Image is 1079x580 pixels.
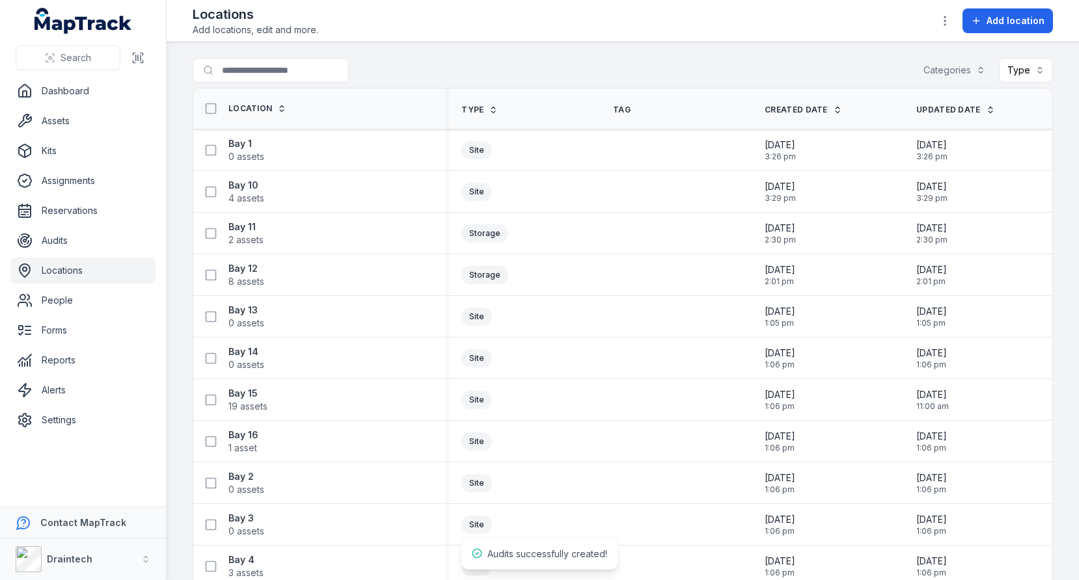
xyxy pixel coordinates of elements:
[999,58,1053,83] button: Type
[765,105,842,115] a: Created Date
[10,78,156,104] a: Dashboard
[765,443,795,453] span: 1:06 pm
[461,349,492,367] div: Site
[916,180,948,193] span: [DATE]
[765,105,828,115] span: Created Date
[765,222,796,245] time: 19/05/2025, 2:30:11 pm
[916,513,947,536] time: 11/04/2025, 1:06:36 pm
[228,512,264,538] a: Bay 30 assets
[228,553,264,579] a: Bay 43 assets
[765,360,795,370] span: 1:06 pm
[461,516,492,534] div: Site
[916,305,947,328] time: 11/04/2025, 1:05:57 pm
[461,474,492,492] div: Site
[916,526,947,536] span: 1:06 pm
[916,318,947,328] span: 1:05 pm
[765,263,795,276] span: [DATE]
[916,305,947,318] span: [DATE]
[765,430,795,453] time: 11/04/2025, 1:06:26 pm
[461,105,484,115] span: Type
[916,388,949,412] time: 30/04/2025, 11:00:01 am
[461,308,492,326] div: Site
[193,23,318,36] span: Add locations, edit and more.
[10,407,156,433] a: Settings
[228,317,264,330] span: 0 assets
[10,198,156,224] a: Reservations
[461,266,508,284] div: Storage
[765,235,796,245] span: 2:30 pm
[765,305,795,328] time: 11/04/2025, 1:05:57 pm
[228,103,272,114] span: Location
[228,150,264,163] span: 0 assets
[765,430,795,443] span: [DATE]
[765,568,795,578] span: 1:06 pm
[10,257,156,283] a: Locations
[916,347,947,370] time: 11/04/2025, 1:06:10 pm
[916,138,948,152] span: [DATE]
[228,525,264,538] span: 0 assets
[228,387,267,400] strong: Bay 15
[765,180,796,204] time: 19/05/2025, 3:29:28 pm
[228,103,286,114] a: Location
[916,484,947,495] span: 1:06 pm
[228,428,258,442] strong: Bay 16
[916,388,949,401] span: [DATE]
[228,442,257,455] span: 1 asset
[461,141,492,159] div: Site
[461,391,492,409] div: Site
[916,263,947,276] span: [DATE]
[228,483,264,496] span: 0 assets
[461,105,498,115] a: Type
[61,51,91,64] span: Search
[47,553,92,564] strong: Draintech
[916,555,947,568] span: [DATE]
[228,387,267,413] a: Bay 1519 assets
[461,432,492,451] div: Site
[228,179,264,192] strong: Bay 10
[228,566,264,579] span: 3 assets
[228,137,264,163] a: Bay 10 assets
[765,388,795,412] time: 11/04/2025, 1:06:20 pm
[765,484,795,495] span: 1:06 pm
[228,179,264,205] a: Bay 104 assets
[10,347,156,373] a: Reports
[916,471,947,495] time: 11/04/2025, 1:06:31 pm
[765,152,796,162] span: 3:26 pm
[765,526,795,536] span: 1:06 pm
[228,304,264,330] a: Bay 130 assets
[916,568,947,578] span: 1:06 pm
[765,276,795,287] span: 2:01 pm
[228,304,264,317] strong: Bay 13
[765,305,795,318] span: [DATE]
[228,220,264,233] strong: Bay 11
[228,470,264,483] strong: Bay 2
[765,401,795,412] span: 1:06 pm
[765,263,795,287] time: 26/05/2025, 2:01:35 pm
[10,108,156,134] a: Assets
[765,388,795,401] span: [DATE]
[228,512,264,525] strong: Bay 3
[916,138,948,162] time: 01/04/2025, 3:26:15 pm
[916,513,947,526] span: [DATE]
[916,222,948,235] span: [DATE]
[228,345,264,371] a: Bay 140 assets
[10,317,156,343] a: Forms
[765,347,795,360] span: [DATE]
[10,138,156,164] a: Kits
[765,222,796,235] span: [DATE]
[765,555,795,568] span: [DATE]
[916,263,947,287] time: 26/05/2025, 2:01:35 pm
[765,193,796,204] span: 3:29 pm
[765,180,796,193] span: [DATE]
[34,8,132,34] a: MapTrack
[916,180,948,204] time: 19/05/2025, 3:29:28 pm
[487,548,607,559] span: Audits successfully created!
[916,430,947,443] span: [DATE]
[916,443,947,453] span: 1:06 pm
[10,377,156,403] a: Alerts
[765,471,795,484] span: [DATE]
[765,513,795,526] span: [DATE]
[765,318,795,328] span: 1:05 pm
[228,192,264,205] span: 4 assets
[915,58,994,83] button: Categories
